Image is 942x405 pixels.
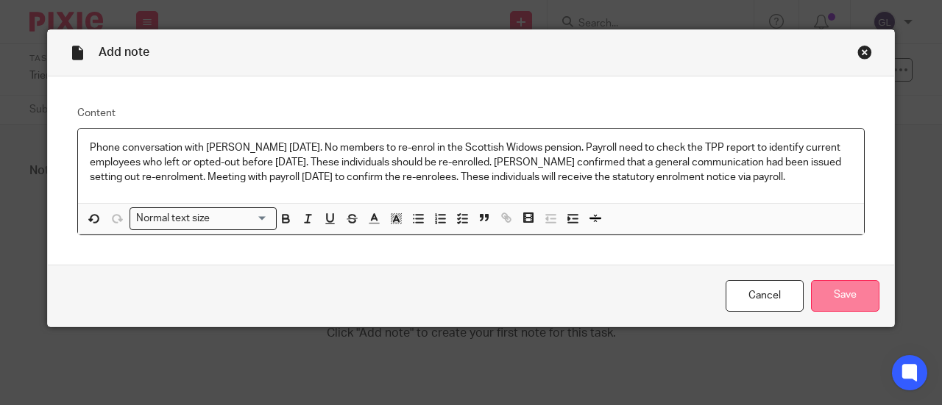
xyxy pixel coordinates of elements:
div: Close this dialog window [857,45,872,60]
span: Add note [99,46,149,58]
input: Save [811,280,879,312]
a: Cancel [726,280,804,312]
div: Search for option [130,207,277,230]
p: Phone conversation with [PERSON_NAME] [DATE]. No members to re-enrol in the Scottish Widows pensi... [90,140,852,185]
input: Search for option [215,211,268,226]
span: Normal text size [133,211,213,226]
label: Content [77,106,865,121]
